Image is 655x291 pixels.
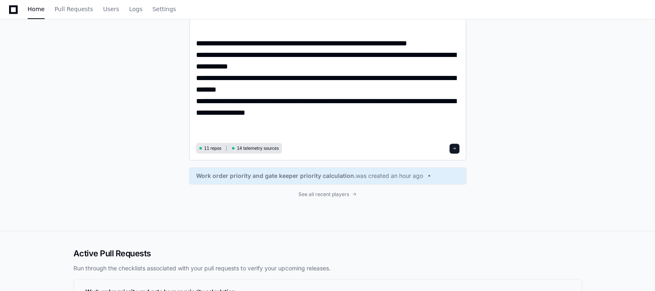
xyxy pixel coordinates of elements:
[54,7,93,12] span: Pull Requests
[152,7,176,12] span: Settings
[204,145,222,151] span: 11 repos
[196,172,459,180] a: Work order priority and gate keeper priority calculation.was created an hour ago
[103,7,119,12] span: Users
[196,172,356,180] span: Work order priority and gate keeper priority calculation.
[298,191,349,198] span: See all recent players
[129,7,142,12] span: Logs
[189,191,466,198] a: See all recent players
[73,248,582,259] h2: Active Pull Requests
[356,172,423,180] span: was created an hour ago
[73,264,582,272] p: Run through the checklists associated with your pull requests to verify your upcoming releases.
[237,145,279,151] span: 14 telemetry sources
[28,7,45,12] span: Home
